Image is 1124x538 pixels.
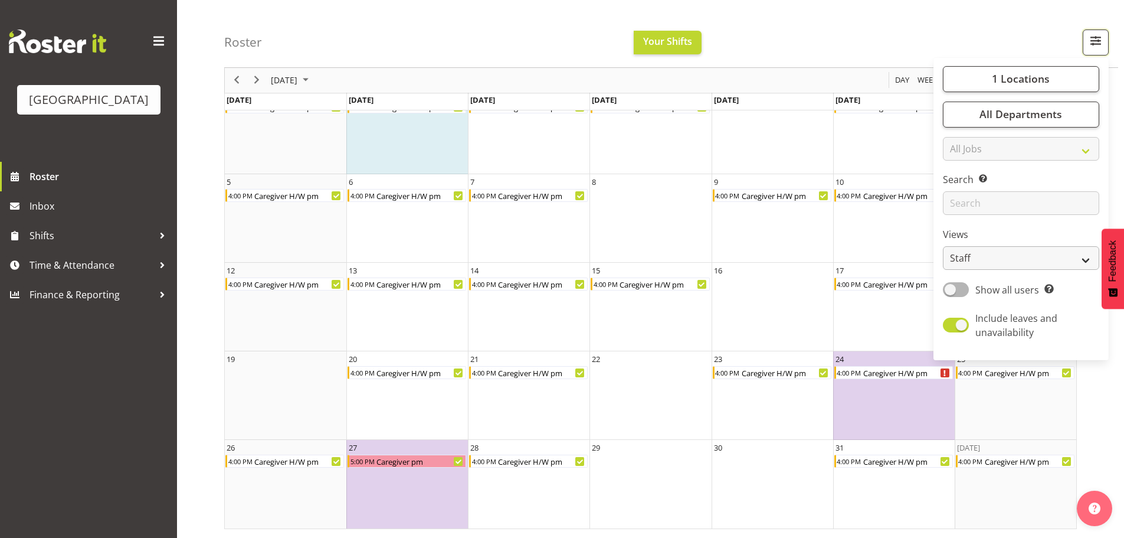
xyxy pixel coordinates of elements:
div: 4:00 PM [471,190,497,201]
div: Caregiver H/W pm [862,278,952,290]
div: Caregiver H/W pm [984,455,1074,467]
div: 12 [227,265,235,276]
div: Caregiver H/W pm Begin From Sunday, October 26, 2025 at 4:00:00 PM GMT+13:00 Ends At Sunday, Octo... [225,455,344,468]
div: of October 2025 [224,41,1077,529]
span: Your Shifts [643,35,692,48]
div: 4:00 PM [836,278,862,290]
div: Caregiver H/W pm [253,455,343,467]
button: Your Shifts [634,31,702,54]
button: Filter Shifts [1083,30,1109,56]
div: 13 [349,265,357,276]
span: All Departments [979,107,1062,122]
td: Saturday, October 25, 2025 [955,351,1076,440]
img: help-xxl-2.png [1089,503,1100,514]
td: Sunday, October 12, 2025 [225,263,346,351]
div: 21 [470,353,479,365]
div: 24 [835,353,844,365]
div: next period [247,68,267,93]
div: Caregiver H/W pm Begin From Monday, October 13, 2025 at 4:00:00 PM GMT+13:00 Ends At Monday, Octo... [348,278,466,291]
div: 9 [714,176,718,188]
div: Caregiver H/W pm Begin From Friday, October 31, 2025 at 4:00:00 PM GMT+13:00 Ends At Friday, Octo... [834,455,953,468]
span: Finance & Reporting [30,286,153,304]
div: Caregiver H/W pm [740,367,831,379]
button: Timeline Day [893,73,912,88]
div: 4:00 PM [958,455,984,467]
div: 17 [835,265,844,276]
div: 29 [592,442,600,454]
div: 22 [592,353,600,365]
span: [DATE] [227,94,251,105]
div: Caregiver H/W pm Begin From Tuesday, October 28, 2025 at 4:00:00 PM GMT+13:00 Ends At Tuesday, Oc... [469,455,588,468]
span: Include leaves and unavailability [975,312,1057,339]
div: 4:00 PM [349,278,375,290]
div: 4:00 PM [958,367,984,379]
td: Wednesday, October 29, 2025 [589,440,711,529]
td: Tuesday, October 7, 2025 [468,174,589,263]
div: 10 [835,176,844,188]
td: Monday, October 27, 2025 [346,440,468,529]
td: Thursday, October 23, 2025 [712,351,833,440]
span: [DATE] [592,94,617,105]
td: Tuesday, October 21, 2025 [468,351,589,440]
div: Caregiver H/W pm [497,278,587,290]
button: 1 Locations [943,66,1099,92]
div: 4:00 PM [471,455,497,467]
div: Caregiver pm [375,455,466,467]
div: 4:00 PM [836,190,862,201]
span: [DATE] [470,94,495,105]
span: Time & Attendance [30,256,153,274]
div: Caregiver H/W pm [253,278,343,290]
div: Caregiver H/W pm [862,367,952,379]
div: 5:00 PM [349,455,375,467]
div: 4:00 PM [471,278,497,290]
div: Caregiver H/W pm [497,367,587,379]
span: [DATE] [349,94,373,105]
table: of October 2025 [225,86,1076,529]
div: Caregiver H/W pm Begin From Monday, October 6, 2025 at 4:00:00 PM GMT+13:00 Ends At Monday, Octob... [348,189,466,202]
td: Monday, September 29, 2025 [346,86,468,174]
div: Caregiver H/W pm [253,190,343,201]
span: [DATE] [835,94,860,105]
div: Caregiver H/W pm Begin From Tuesday, October 21, 2025 at 4:00:00 PM GMT+13:00 Ends At Tuesday, Oc... [469,366,588,379]
label: Search [943,173,1099,187]
td: Wednesday, October 8, 2025 [589,174,711,263]
div: 23 [714,353,722,365]
div: Caregiver H/W pm [497,190,587,201]
div: 5 [227,176,231,188]
span: Show all users [975,283,1039,296]
td: Friday, October 31, 2025 [833,440,955,529]
div: Caregiver H/W pm Begin From Tuesday, October 14, 2025 at 4:00:00 PM GMT+13:00 Ends At Tuesday, Oc... [469,278,588,291]
div: Caregiver H/W pm [862,455,952,467]
div: 4:00 PM [471,367,497,379]
div: 4:00 PM [715,190,740,201]
div: Caregiver H/W pm [984,367,1074,379]
td: Thursday, October 16, 2025 [712,263,833,351]
div: 4:00 PM [227,278,253,290]
span: 1 Locations [992,72,1050,86]
td: Tuesday, October 28, 2025 [468,440,589,529]
div: Caregiver H/W pm [618,278,709,290]
input: Search [943,192,1099,216]
td: Wednesday, October 1, 2025 [589,86,711,174]
div: Caregiver H/W pm Begin From Wednesday, October 15, 2025 at 4:00:00 PM GMT+13:00 Ends At Wednesday... [591,278,709,291]
div: 27 [349,442,357,454]
div: 4:00 PM [227,455,253,467]
div: Caregiver H/W pm Begin From Saturday, November 1, 2025 at 4:00:00 PM GMT+13:00 Ends At Saturday, ... [956,455,1074,468]
button: Timeline Week [916,73,940,88]
td: Thursday, October 9, 2025 [712,174,833,263]
td: Friday, October 10, 2025 [833,174,955,263]
span: Feedback [1107,240,1118,282]
h4: Roster [224,35,262,49]
td: Sunday, October 5, 2025 [225,174,346,263]
div: 4:00 PM [715,367,740,379]
span: Week [916,73,939,88]
div: 16 [714,265,722,276]
div: Caregiver H/W pm Begin From Monday, October 20, 2025 at 4:00:00 PM GMT+13:00 Ends At Monday, Octo... [348,366,466,379]
div: 4:00 PM [836,455,862,467]
div: 28 [470,442,479,454]
div: 6 [349,176,353,188]
div: Caregiver H/W pm Begin From Friday, October 24, 2025 at 4:00:00 PM GMT+13:00 Ends At Friday, Octo... [834,366,953,379]
button: Feedback - Show survey [1102,229,1124,309]
div: Caregiver H/W pm Begin From Sunday, October 5, 2025 at 4:00:00 PM GMT+13:00 Ends At Sunday, Octob... [225,189,344,202]
span: Shifts [30,227,153,244]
